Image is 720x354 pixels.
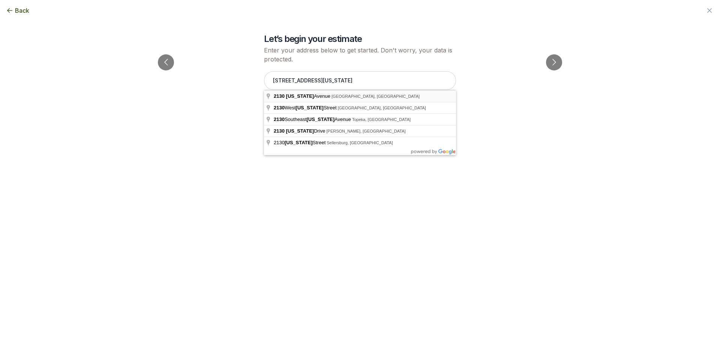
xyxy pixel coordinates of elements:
[264,33,456,45] h2: Let’s begin your estimate
[158,54,174,70] button: Go to previous slide
[274,93,331,99] span: Avenue
[264,46,456,64] p: Enter your address below to get started. Don't worry, your data is protected.
[274,105,338,111] span: West Street
[295,105,324,111] span: [US_STATE]
[6,6,29,15] button: Back
[274,93,285,99] span: 2130
[285,140,313,145] span: [US_STATE]
[274,117,285,122] span: 2130
[327,129,406,133] span: [PERSON_NAME], [GEOGRAPHIC_DATA]
[546,54,562,70] button: Go to next slide
[274,128,327,134] span: Drive
[327,140,393,145] span: Sellersburg, [GEOGRAPHIC_DATA]
[286,93,314,99] span: [US_STATE]
[338,106,426,110] span: [GEOGRAPHIC_DATA], [GEOGRAPHIC_DATA]
[331,94,420,99] span: [GEOGRAPHIC_DATA], [GEOGRAPHIC_DATA]
[264,71,456,90] input: Enter your address
[274,117,352,122] span: Southeast Avenue
[274,128,314,134] span: 2130 [US_STATE]
[274,105,285,111] span: 2130
[15,6,29,15] span: Back
[274,140,327,145] span: 2130 Street
[352,117,411,122] span: Topeka, [GEOGRAPHIC_DATA]
[306,117,334,122] span: [US_STATE]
